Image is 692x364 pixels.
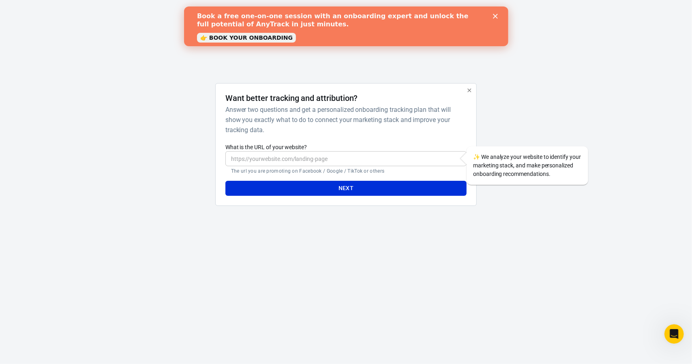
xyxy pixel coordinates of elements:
iframe: Intercom live chat [664,324,684,344]
div: We analyze your website to identify your marketing stack, and make personalized onboarding recomm... [467,146,588,185]
h4: Want better tracking and attribution? [225,93,358,103]
label: What is the URL of your website? [225,143,467,151]
h6: Answer two questions and get a personalized onboarding tracking plan that will show you exactly w... [225,105,463,135]
button: Next [225,181,467,196]
p: The url you are promoting on Facebook / Google / TikTok or others [231,168,461,174]
div: AnyTrack [144,30,549,44]
iframe: Intercom live chat banner [184,6,508,46]
span: sparkles [473,154,480,160]
input: https://yourwebsite.com/landing-page [225,151,467,166]
div: Close [309,7,317,12]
